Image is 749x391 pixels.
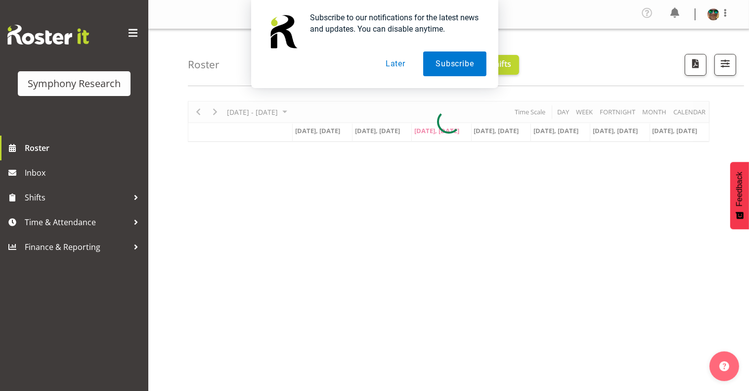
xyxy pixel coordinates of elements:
span: Finance & Reporting [25,240,129,254]
span: Inbox [25,165,143,180]
img: notification icon [263,12,303,51]
span: Feedback [735,172,744,206]
div: Subscribe to our notifications for the latest news and updates. You can disable anytime. [303,12,486,35]
button: Subscribe [423,51,486,76]
span: Roster [25,141,143,155]
button: Feedback - Show survey [730,162,749,229]
span: Time & Attendance [25,215,129,230]
button: Later [373,51,418,76]
img: help-xxl-2.png [719,361,729,371]
span: Shifts [25,190,129,205]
